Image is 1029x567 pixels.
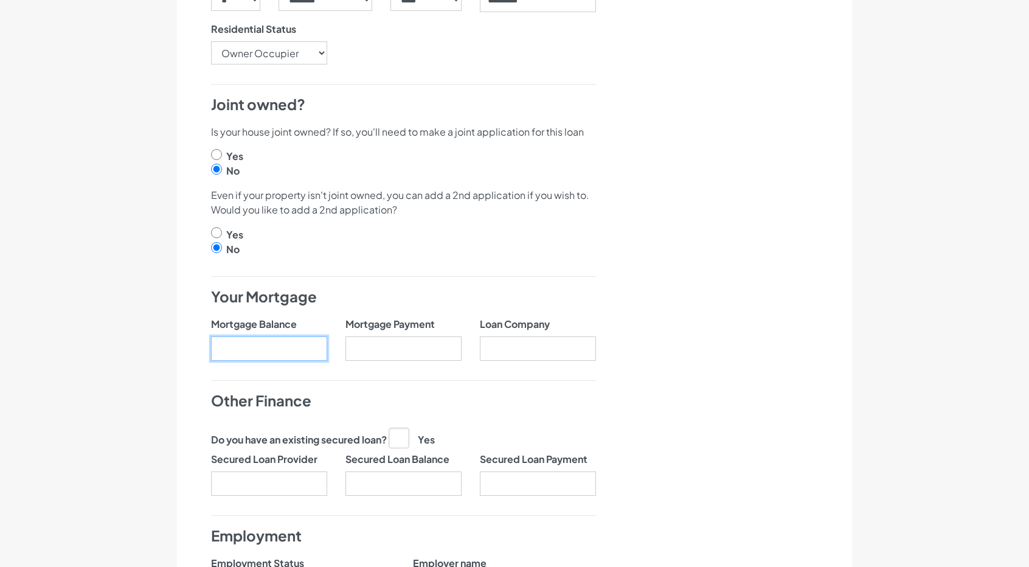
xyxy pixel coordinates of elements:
[211,125,596,139] p: Is your house joint owned? If so, you'll need to make a joint application for this loan
[480,452,587,467] label: Secured Loan Payment
[211,188,596,217] p: Even if your property isn't joint owned, you can add a 2nd application if you wish to. Would you ...
[226,164,240,178] label: No
[345,317,435,332] label: Mortgage Payment
[389,428,435,447] label: Yes
[211,22,296,37] label: Residential Status
[345,452,449,467] label: Secured Loan Balance
[211,433,387,447] label: Do you have an existing secured loan?
[480,317,550,332] label: Loan Company
[211,287,596,307] h4: Your Mortgage
[211,391,596,411] h4: Other Finance
[211,317,297,332] label: Mortgage Balance
[226,228,243,242] label: Yes
[226,149,243,164] label: Yes
[211,94,596,115] h4: Joint owned?
[226,242,240,257] label: No
[211,452,317,467] label: Secured Loan Provider
[211,526,596,546] h4: Employment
